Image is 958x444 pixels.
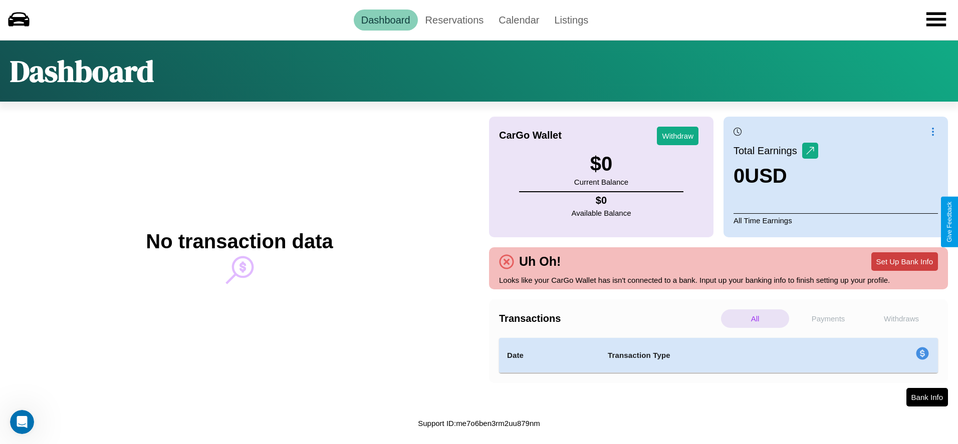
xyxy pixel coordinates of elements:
[507,349,592,361] h4: Date
[10,410,34,434] iframe: Intercom live chat
[734,142,802,160] p: Total Earnings
[572,195,631,206] h4: $ 0
[499,130,562,141] h4: CarGo Wallet
[574,153,628,175] h3: $ 0
[867,309,935,328] p: Withdraws
[418,416,540,430] p: Support ID: me7o6ben3rm2uu879nm
[499,273,938,287] p: Looks like your CarGo Wallet has isn't connected to a bank. Input up your banking info to finish ...
[657,127,698,145] button: Withdraw
[906,388,948,406] button: Bank Info
[608,349,834,361] h4: Transaction Type
[574,175,628,189] p: Current Balance
[721,309,789,328] p: All
[547,10,596,31] a: Listings
[734,213,938,227] p: All Time Earnings
[10,51,154,92] h1: Dashboard
[794,309,862,328] p: Payments
[871,252,938,271] button: Set Up Bank Info
[146,230,333,253] h2: No transaction data
[946,202,953,242] div: Give Feedback
[499,313,718,324] h4: Transactions
[734,165,818,187] h3: 0 USD
[354,10,418,31] a: Dashboard
[418,10,492,31] a: Reservations
[499,338,938,373] table: simple table
[514,254,566,269] h4: Uh Oh!
[491,10,547,31] a: Calendar
[572,206,631,220] p: Available Balance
